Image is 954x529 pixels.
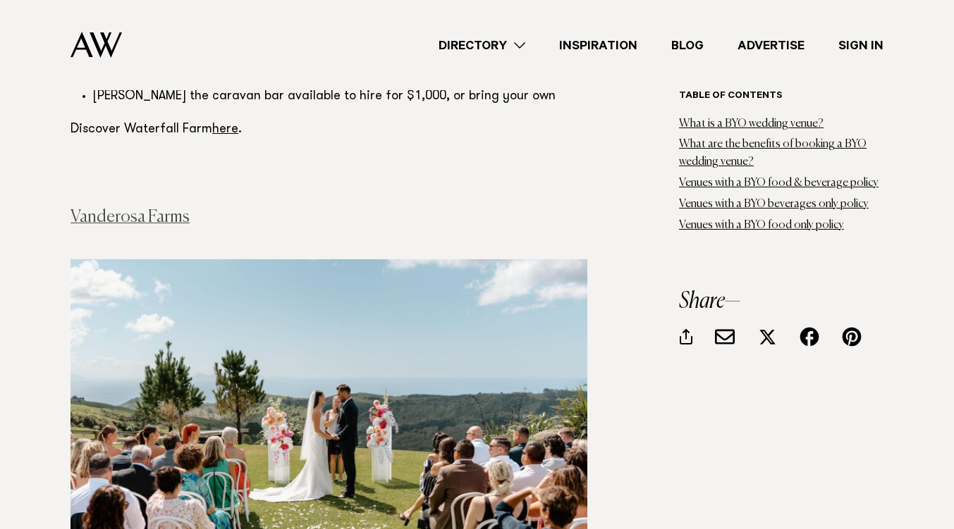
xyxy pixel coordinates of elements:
li: [PERSON_NAME] the caravan bar available to hire for $1,000, or bring your own [93,87,587,107]
a: Venues with a BYO beverages only policy [679,198,869,209]
a: What are the benefits of booking a BYO wedding venue? [679,139,867,168]
a: Inspiration [542,36,654,55]
a: What is a BYO wedding venue? [679,118,824,129]
a: Vanderosa Farms [71,209,190,225]
a: here [212,123,238,136]
p: Discover Waterfall Farm . [71,118,587,141]
a: Advertise [721,36,821,55]
a: Venues with a BYO food only policy [679,219,844,230]
a: Blog [654,36,721,55]
a: Directory [422,36,542,55]
a: Venues with a BYO food & beverage policy [679,178,879,189]
img: Auckland Weddings Logo [71,32,122,58]
h6: Table of contents [679,90,883,104]
h3: Share [679,290,883,313]
a: Sign In [821,36,900,55]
